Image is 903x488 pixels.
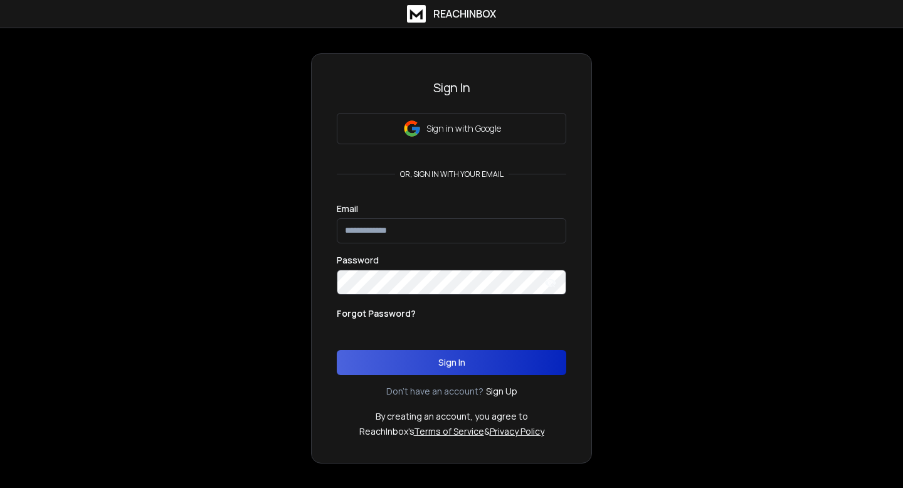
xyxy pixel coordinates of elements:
a: ReachInbox [407,5,496,23]
h1: ReachInbox [433,6,496,21]
img: logo [407,5,426,23]
a: Privacy Policy [490,425,544,437]
button: Sign in with Google [337,113,566,144]
p: ReachInbox's & [359,425,544,438]
label: Email [337,204,358,213]
p: Forgot Password? [337,307,416,320]
p: or, sign in with your email [395,169,509,179]
p: Sign in with Google [426,122,501,135]
p: Don't have an account? [386,385,483,398]
p: By creating an account, you agree to [376,410,528,423]
a: Sign Up [486,385,517,398]
a: Terms of Service [414,425,484,437]
label: Password [337,256,379,265]
button: Sign In [337,350,566,375]
h3: Sign In [337,79,566,97]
